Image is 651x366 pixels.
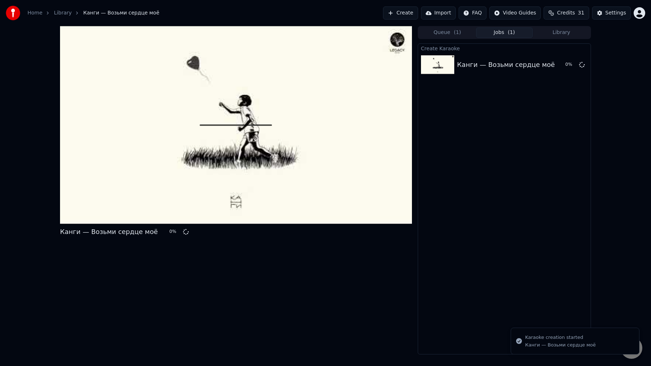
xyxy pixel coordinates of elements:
[419,27,476,38] button: Queue
[169,229,180,235] div: 0 %
[508,29,515,36] span: ( 1 )
[557,9,575,17] span: Credits
[592,7,631,20] button: Settings
[83,9,159,17] span: Канги — Возьми сердце моё
[525,342,596,348] div: Канги — Возьми сердце моё
[533,27,590,38] button: Library
[459,7,486,20] button: FAQ
[60,227,158,237] div: Канги — Возьми сердце моё
[457,60,555,70] div: Канги — Возьми сердце моё
[27,9,42,17] a: Home
[418,44,591,52] div: Create Karaoke
[54,9,72,17] a: Library
[565,62,576,68] div: 0 %
[525,334,596,341] div: Karaoke creation started
[476,27,533,38] button: Jobs
[544,7,589,20] button: Credits31
[489,7,541,20] button: Video Guides
[605,9,626,17] div: Settings
[27,9,159,17] nav: breadcrumb
[454,29,461,36] span: ( 1 )
[578,9,584,17] span: 31
[6,6,20,20] img: youka
[421,7,456,20] button: Import
[383,7,418,20] button: Create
